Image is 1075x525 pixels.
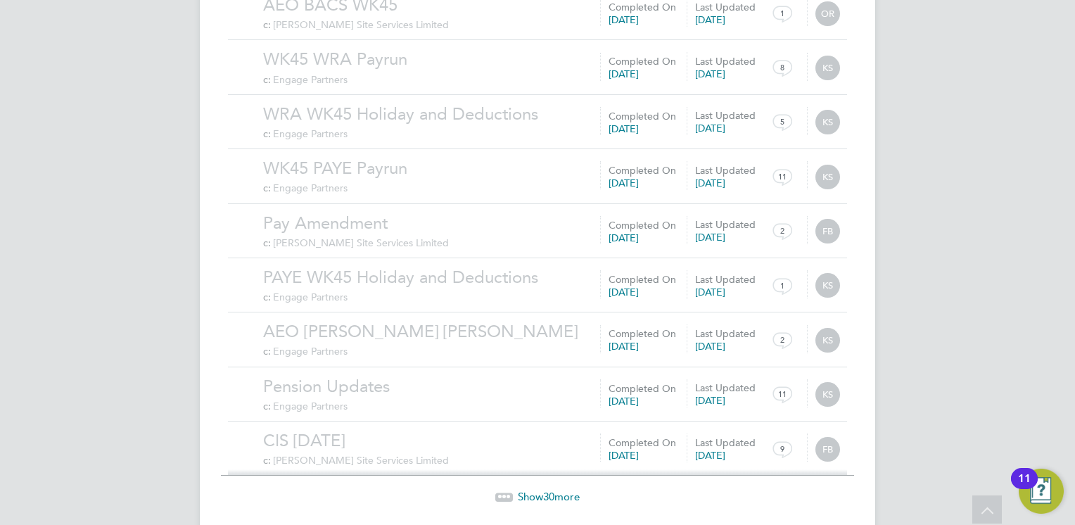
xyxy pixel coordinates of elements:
[815,1,840,26] span: OR
[609,55,676,68] label: Completed On
[263,49,840,70] a: WK45 WRA Payrun
[263,18,271,31] span: c:
[273,182,348,194] span: Engage Partners
[609,382,676,395] label: Completed On
[273,73,348,86] span: Engage Partners
[765,272,799,299] span: 1
[273,454,449,467] span: [PERSON_NAME] Site Services Limited
[263,291,271,303] span: c:
[609,340,639,353] span: [DATE]
[765,108,799,135] span: 5
[273,345,348,358] span: Engage Partners
[695,218,763,231] label: Last Updated
[695,436,763,449] label: Last Updated
[609,164,676,177] label: Completed On
[609,177,639,189] span: [DATE]
[815,110,840,134] span: KS
[263,400,271,412] span: c:
[695,55,763,68] label: Last Updated
[695,327,763,340] label: Last Updated
[815,56,840,80] span: KS
[695,177,725,189] span: [DATE]
[273,400,348,412] span: Engage Partners
[765,381,799,407] span: 11
[273,127,348,140] span: Engage Partners
[695,394,725,407] span: [DATE]
[263,213,840,234] a: Pay Amendment
[263,127,271,140] span: c:
[263,236,271,249] span: c:
[263,430,840,452] a: CIS [DATE]
[609,122,639,135] span: [DATE]
[609,286,639,298] span: [DATE]
[609,449,639,462] span: [DATE]
[263,182,271,194] span: c:
[263,454,271,467] span: c:
[609,219,676,232] label: Completed On
[695,109,763,122] label: Last Updated
[263,73,271,86] span: c:
[695,273,763,286] label: Last Updated
[765,163,799,190] span: 11
[695,13,725,26] span: [DATE]
[609,436,676,449] label: Completed On
[695,286,725,298] span: [DATE]
[765,436,799,462] span: 9
[695,122,725,134] span: [DATE]
[263,158,840,179] a: WK45 PAYE Payrun
[815,219,840,243] span: FB
[609,273,676,286] label: Completed On
[815,328,840,353] span: KS
[695,68,725,80] span: [DATE]
[1019,469,1064,514] button: Open Resource Center, 11 new notifications
[815,437,840,462] span: FB
[765,327,799,353] span: 2
[263,345,271,358] span: c:
[263,376,840,398] a: Pension Updates
[765,217,799,244] span: 2
[609,110,676,122] label: Completed On
[543,490,554,503] span: 30
[263,103,840,125] a: WRA WK45 Holiday and Deductions
[263,321,840,343] a: AEO [PERSON_NAME] [PERSON_NAME]
[273,236,449,249] span: [PERSON_NAME] Site Services Limited
[695,449,725,462] span: [DATE]
[518,490,580,503] span: Show more
[815,382,840,407] span: KS
[263,267,840,289] a: PAYE WK45 Holiday and Deductions
[609,395,639,407] span: [DATE]
[765,54,799,81] span: 8
[609,13,639,26] span: [DATE]
[609,1,676,13] label: Completed On
[273,291,348,303] span: Engage Partners
[695,1,763,13] label: Last Updated
[695,231,725,243] span: [DATE]
[1018,479,1031,497] div: 11
[695,164,763,177] label: Last Updated
[273,18,449,31] span: [PERSON_NAME] Site Services Limited
[695,381,763,394] label: Last Updated
[695,340,725,353] span: [DATE]
[609,68,639,80] span: [DATE]
[609,232,639,244] span: [DATE]
[609,327,676,340] label: Completed On
[815,165,840,189] span: KS
[815,273,840,298] span: KS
